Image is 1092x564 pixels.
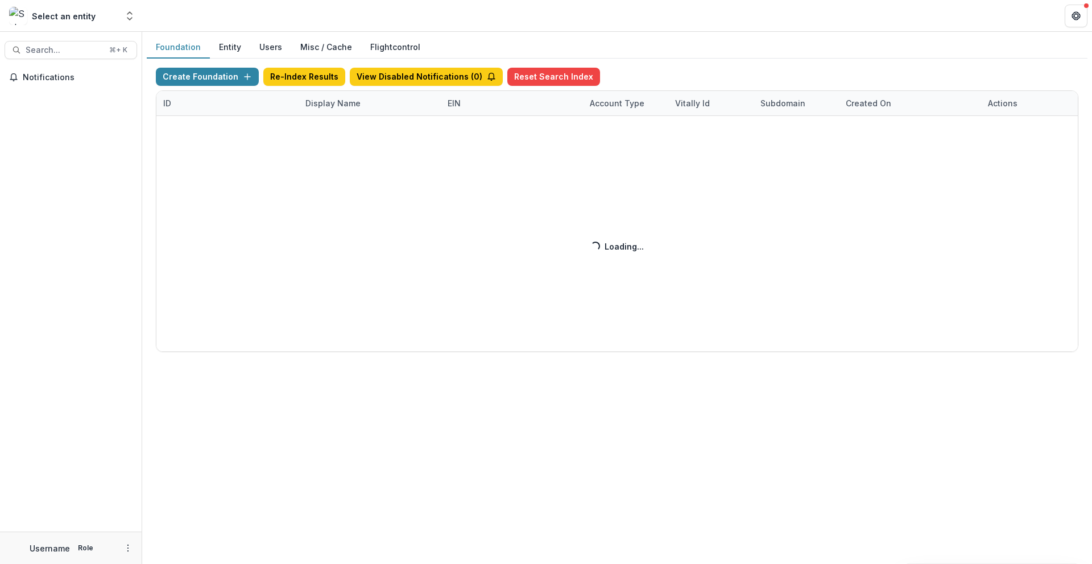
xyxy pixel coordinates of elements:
[30,542,70,554] p: Username
[250,36,291,59] button: Users
[147,36,210,59] button: Foundation
[1065,5,1087,27] button: Get Help
[9,7,27,25] img: Select an entity
[122,5,138,27] button: Open entity switcher
[23,73,133,82] span: Notifications
[210,36,250,59] button: Entity
[5,41,137,59] button: Search...
[75,543,97,553] p: Role
[121,541,135,555] button: More
[370,41,420,53] a: Flightcontrol
[26,45,102,55] span: Search...
[107,44,130,56] div: ⌘ + K
[32,10,96,22] div: Select an entity
[5,68,137,86] button: Notifications
[291,36,361,59] button: Misc / Cache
